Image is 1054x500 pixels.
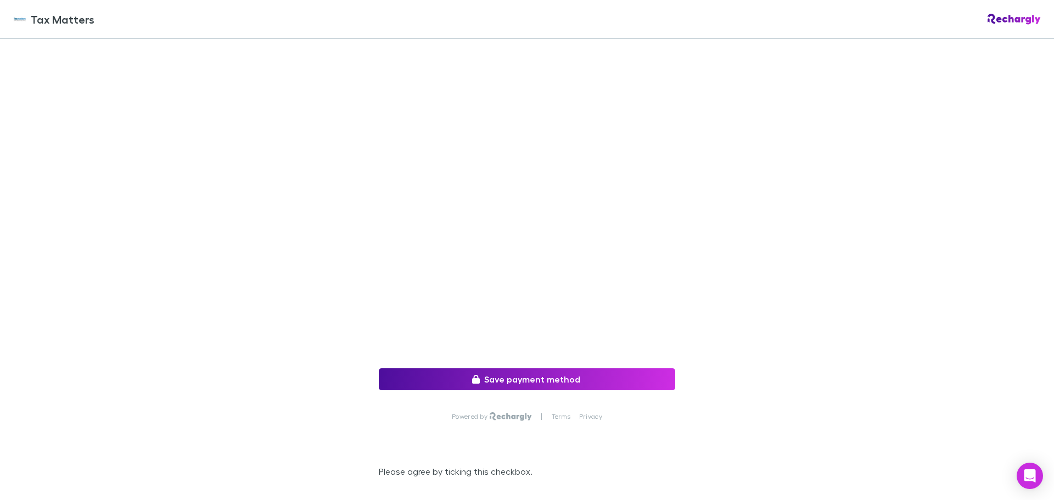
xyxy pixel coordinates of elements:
[552,412,570,421] a: Terms
[1017,463,1043,489] div: Open Intercom Messenger
[452,412,490,421] p: Powered by
[988,14,1041,25] img: Rechargly Logo
[379,465,675,478] div: Please agree by ticking this checkbox.
[541,412,542,421] p: |
[579,412,602,421] a: Privacy
[13,13,26,26] img: Tax Matters 's Logo
[31,11,94,27] span: Tax Matters
[379,368,675,390] button: Save payment method
[490,412,532,421] img: Rechargly Logo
